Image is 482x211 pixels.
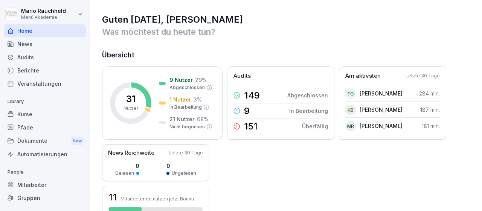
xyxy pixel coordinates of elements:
[194,95,202,103] p: 3 %
[4,166,86,178] p: People
[169,104,202,111] p: In Bearbeitung
[4,95,86,108] p: Library
[124,105,138,112] p: Nutzer
[345,121,356,131] div: MR
[4,64,86,77] a: Berichte
[419,89,440,97] p: 284 min.
[4,77,86,90] a: Veranstaltungen
[115,162,139,170] p: 0
[102,14,471,26] h1: Guten [DATE], [PERSON_NAME]
[21,8,66,14] p: Mario Rauchheld
[233,72,251,80] p: Audits
[169,149,203,156] p: Letzte 30 Tage
[166,162,196,170] p: 0
[420,106,440,114] p: 187 min.
[360,106,403,114] p: [PERSON_NAME]
[4,178,86,191] a: Mitarbeiter
[244,122,258,131] p: 151
[360,122,403,130] p: [PERSON_NAME]
[120,196,194,202] p: Mitarbeitende nutzen jetzt Bounti
[4,148,86,161] a: Automatisierungen
[4,134,86,148] div: Dokumente
[102,50,471,60] h2: Übersicht
[4,51,86,64] a: Audits
[345,72,381,80] p: Am aktivsten
[195,76,207,84] p: 29 %
[126,94,136,103] p: 31
[169,76,193,84] p: 9 Nutzer
[169,115,195,123] p: 21 Nutzer
[197,115,209,123] p: 68 %
[360,89,403,97] p: [PERSON_NAME]
[169,84,205,91] p: Abgeschlossen
[4,108,86,121] a: Kurse
[244,91,260,100] p: 149
[21,15,66,20] p: Menü Akademie
[4,134,86,148] a: DokumenteNew
[4,121,86,134] a: Pfade
[4,24,86,37] a: Home
[108,191,117,204] h3: 11
[406,72,440,79] p: Letzte 30 Tage
[4,37,86,51] a: News
[71,137,84,145] div: New
[108,149,154,157] p: News Reichweite
[169,123,205,130] p: Nicht begonnen
[289,107,328,115] p: In Bearbeitung
[345,88,356,99] div: TG
[115,170,134,177] p: Gelesen
[287,91,328,99] p: Abgeschlossen
[172,170,196,177] p: Ungelesen
[302,122,328,130] p: Überfällig
[102,26,471,38] p: Was möchtest du heute tun?
[169,95,191,103] p: 1 Nutzer
[345,105,356,115] div: KB
[244,106,250,116] p: 9
[4,191,86,205] a: Gruppen
[422,122,440,130] p: 181 min.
